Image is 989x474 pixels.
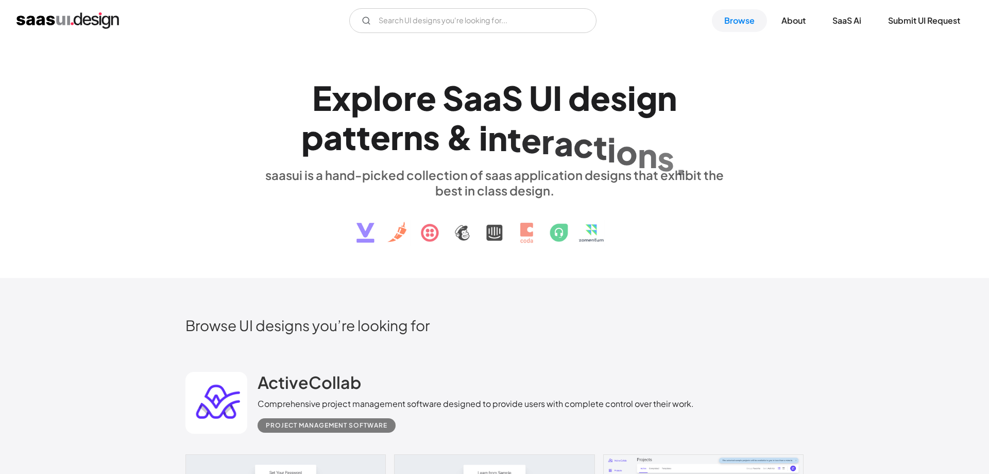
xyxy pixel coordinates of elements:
div: o [616,133,638,172]
a: SaaS Ai [820,9,874,32]
div: p [351,78,373,118]
div: i [627,78,636,118]
div: a [464,78,483,118]
div: t [593,127,607,167]
div: t [343,117,356,157]
a: Submit UI Request [876,9,973,32]
div: c [573,125,593,165]
div: & [446,117,473,157]
div: p [301,117,323,157]
div: U [529,78,553,118]
div: r [390,117,403,157]
div: t [507,119,521,159]
div: d [568,78,590,118]
div: . [674,142,688,182]
div: saasui is a hand-picked collection of saas application designs that exhibit the best in class des... [258,167,731,198]
h2: ActiveCollab [258,372,361,393]
div: S [502,78,523,118]
div: n [657,78,677,118]
input: Search UI designs you're looking for... [349,8,596,33]
div: e [370,117,390,157]
div: e [416,78,436,118]
div: Comprehensive project management software designed to provide users with complete control over th... [258,398,694,410]
a: Browse [712,9,767,32]
div: s [657,138,674,178]
div: i [479,118,488,157]
div: Project Management Software [266,419,387,432]
img: text, icon, saas logo [338,198,651,252]
a: ActiveCollab [258,372,361,398]
div: a [323,117,343,157]
div: g [636,78,657,118]
div: s [610,78,627,118]
div: n [488,118,507,158]
div: r [541,122,554,161]
div: t [356,117,370,157]
div: r [403,78,416,118]
div: x [332,78,351,118]
h2: Browse UI designs you’re looking for [185,316,804,334]
div: o [382,78,403,118]
a: About [769,9,818,32]
div: i [607,129,616,169]
div: n [403,117,423,157]
div: a [554,123,573,163]
div: S [442,78,464,118]
div: s [423,117,440,157]
div: n [638,135,657,175]
div: E [312,78,332,118]
div: a [483,78,502,118]
h1: Explore SaaS UI design patterns & interactions. [258,78,731,157]
a: home [16,12,119,29]
div: I [553,78,562,118]
form: Email Form [349,8,596,33]
div: e [590,78,610,118]
div: l [373,78,382,118]
div: e [521,120,541,160]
